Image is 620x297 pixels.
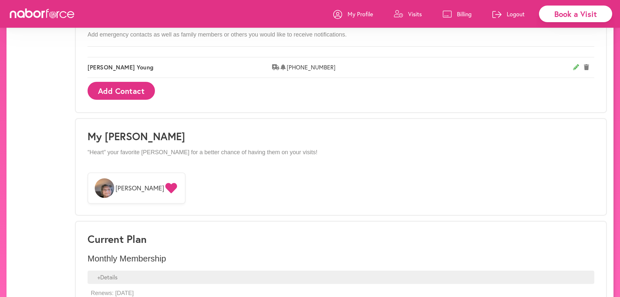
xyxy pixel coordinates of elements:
span: [PERSON_NAME] [116,184,164,192]
p: Add emergency contacts as well as family members or others you would like to receive notifications. [88,31,594,38]
p: Billing [457,10,472,18]
a: My Profile [333,4,373,24]
a: Logout [492,4,525,24]
button: Add Contact [88,82,155,100]
p: Visits [408,10,422,18]
h1: My [PERSON_NAME] [88,130,594,142]
div: Book a Visit [539,6,612,22]
a: Billing [443,4,472,24]
span: [PHONE_NUMBER] [287,64,573,71]
p: “Heart” your favorite [PERSON_NAME] for a better chance of having them on your visits! [88,149,594,156]
p: Monthly Membership [88,254,594,264]
div: + Details [88,271,594,284]
span: [PERSON_NAME] Young [88,64,272,71]
h3: Current Plan [88,233,594,245]
p: My Profile [348,10,373,18]
p: Logout [507,10,525,18]
a: Visits [394,4,422,24]
img: Na2efBHZTpWd9l7r0VO2 [95,178,114,198]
